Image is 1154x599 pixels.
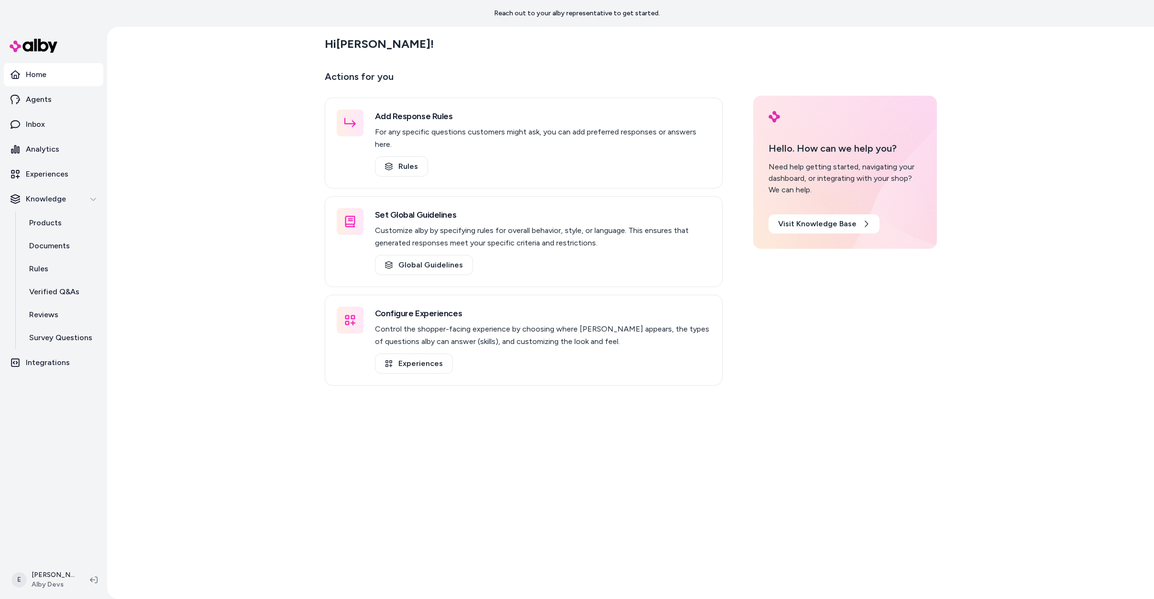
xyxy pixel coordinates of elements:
button: Knowledge [4,188,103,211]
p: Actions for you [325,69,723,92]
p: Products [29,217,62,229]
p: Rules [29,263,48,275]
h3: Set Global Guidelines [375,208,711,222]
p: [PERSON_NAME] [32,570,75,580]
p: Agents [26,94,52,105]
a: Documents [20,234,103,257]
a: Integrations [4,351,103,374]
h3: Add Response Rules [375,110,711,123]
a: Experiences [375,354,453,374]
span: Alby Devs [32,580,75,589]
div: Need help getting started, navigating your dashboard, or integrating with your shop? We can help. [769,161,922,196]
a: Reviews [20,303,103,326]
button: E[PERSON_NAME]Alby Devs [6,565,82,595]
a: Home [4,63,103,86]
h2: Hi [PERSON_NAME] ! [325,37,434,51]
a: Experiences [4,163,103,186]
p: Experiences [26,168,68,180]
a: Global Guidelines [375,255,473,275]
p: Hello. How can we help you? [769,141,922,155]
a: Agents [4,88,103,111]
p: Customize alby by specifying rules for overall behavior, style, or language. This ensures that ge... [375,224,711,249]
a: Products [20,211,103,234]
p: Inbox [26,119,45,130]
p: Knowledge [26,193,66,205]
p: Integrations [26,357,70,368]
a: Rules [375,156,428,177]
p: For any specific questions customers might ask, you can add preferred responses or answers here. [375,126,711,151]
p: Analytics [26,144,59,155]
span: E [11,572,27,588]
a: Visit Knowledge Base [769,214,879,233]
img: alby Logo [10,39,57,53]
p: Home [26,69,46,80]
a: Rules [20,257,103,280]
h3: Configure Experiences [375,307,711,320]
p: Control the shopper-facing experience by choosing where [PERSON_NAME] appears, the types of quest... [375,323,711,348]
a: Survey Questions [20,326,103,349]
p: Documents [29,240,70,252]
p: Reviews [29,309,58,321]
img: alby Logo [769,111,780,122]
p: Verified Q&As [29,286,79,298]
a: Inbox [4,113,103,136]
a: Verified Q&As [20,280,103,303]
p: Survey Questions [29,332,92,344]
a: Analytics [4,138,103,161]
p: Reach out to your alby representative to get started. [494,9,660,18]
